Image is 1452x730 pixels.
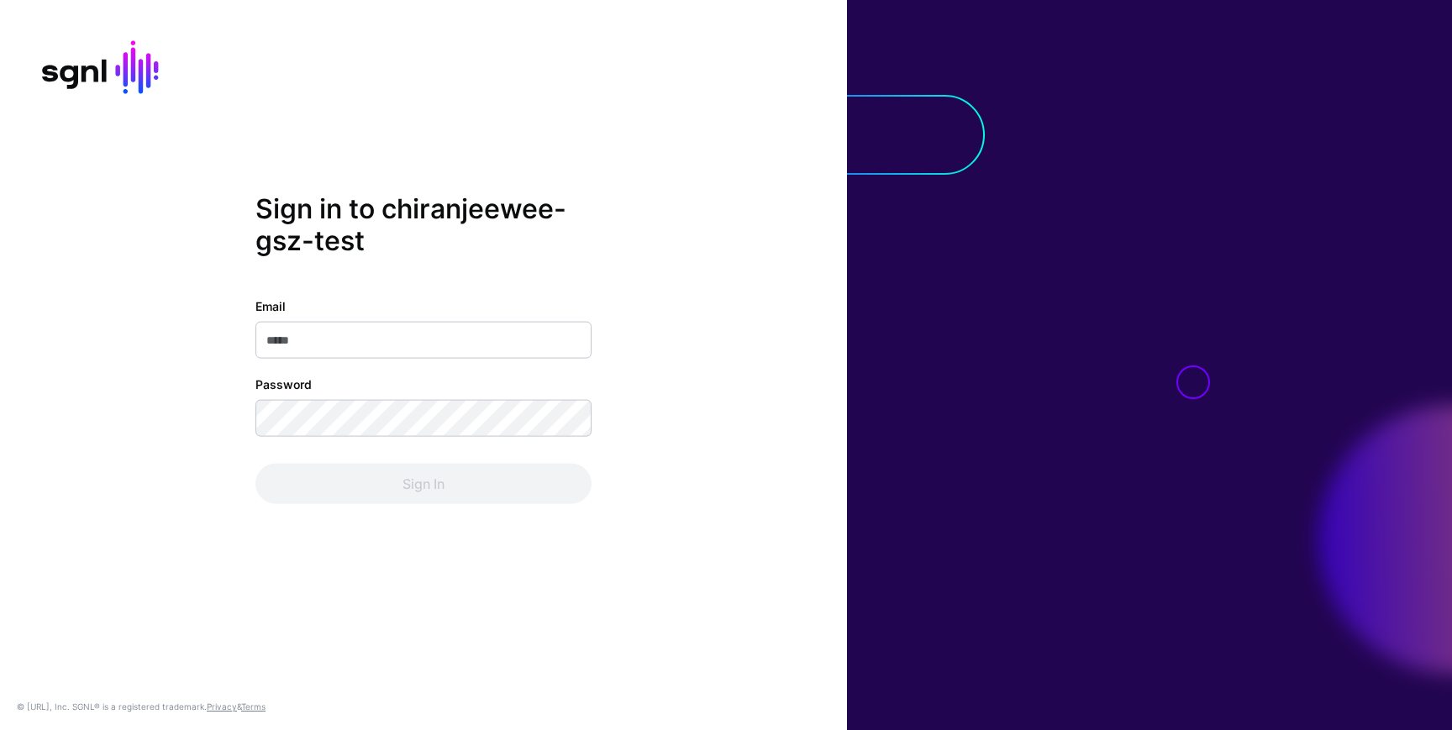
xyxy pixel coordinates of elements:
a: Privacy [207,701,237,712]
div: © [URL], Inc. SGNL® is a registered trademark. & [17,700,266,713]
label: Email [255,297,286,315]
label: Password [255,376,312,393]
a: Terms [241,701,266,712]
h2: Sign in to chiranjeewee-gsz-test [255,192,592,257]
